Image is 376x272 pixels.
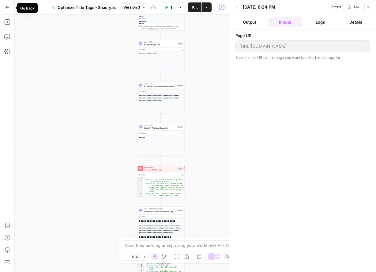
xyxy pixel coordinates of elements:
[223,253,237,261] button: Copy
[137,264,144,266] div: 3
[161,2,176,12] button: Test Workflow
[137,183,143,193] div: 3
[269,17,302,27] button: Inputs
[353,4,360,10] span: Ask
[137,123,185,156] div: LLM · GPT-4.1Identify Primary KeywordStep 11Output**** ***
[225,254,235,259] span: Copy
[141,177,143,179] span: Toggle code folding, rows 1 through 5
[144,210,175,213] span: Generate Alternative Meta Tag Options
[141,25,183,30] div: This output is too large & has been abbreviated for review. to view the full content.
[331,4,341,10] span: Reset
[345,3,363,11] button: Ask
[177,167,183,170] div: Step 2
[144,43,176,46] span: Extract Page Title
[20,5,34,11] div: Go Back
[121,3,149,11] button: Version 3
[177,125,183,128] div: Step 11
[177,209,183,212] div: Step 12
[132,254,138,259] span: 50%
[48,2,119,12] button: Optimize Title Tags - Shauryas
[141,90,180,93] div: Output
[304,17,337,27] button: Logs
[235,55,370,61] p: Enter the full URL of the page you want to refresh meta tags for
[233,17,266,27] button: Output
[144,82,175,85] span: LLM · GPT-4.1
[188,2,201,12] button: Publish
[177,84,183,86] div: Step 10
[141,48,180,51] div: Output
[144,124,176,127] span: LLM · GPT-4.1
[137,165,185,197] div: Power AgentRefresh Meta TagsStep 2Output{ "Updated Title Tag":"Edit PDF Online | Free & Easy PDF ...
[141,132,180,134] div: Output
[123,5,140,10] span: Version 3
[144,208,175,210] span: LLM · [PERSON_NAME] 4
[235,33,370,39] label: Page URL
[144,126,176,129] span: Identify Primary Keyword
[137,266,144,270] div: 4
[177,42,183,45] div: Step 9
[147,28,159,29] span: Copy the output
[329,3,344,11] button: Reset
[144,41,176,43] span: LLM · GPT-4.1
[141,174,180,176] div: Output
[58,4,116,10] span: Optimize Title Tags - Shauryas
[137,177,143,179] div: 1
[170,4,172,10] span: Test Workflow
[192,4,198,10] span: Publish
[144,168,176,171] span: Refresh Meta Tags
[137,193,143,211] div: 4
[144,166,176,168] span: Power Agent
[141,215,180,218] div: Output
[339,17,372,27] button: Details
[137,179,143,183] div: 2
[239,43,366,49] input: https://example.com/article-page
[144,85,175,88] span: Extract Current Meta Description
